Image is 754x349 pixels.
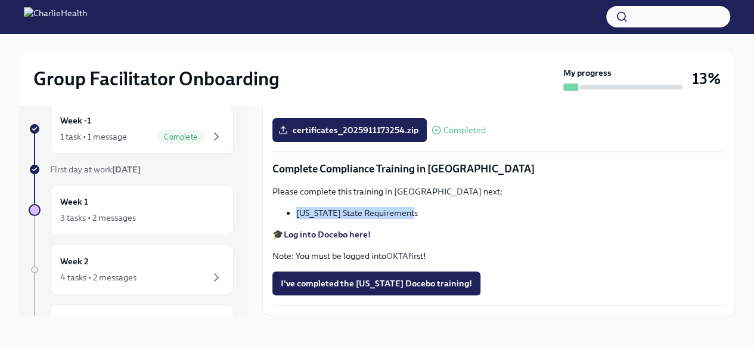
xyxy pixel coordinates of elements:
button: I've completed the [US_STATE] Docebo training! [272,271,480,295]
a: OKTA [386,251,408,261]
p: 🎓 [272,228,725,240]
a: Week 13 tasks • 2 messages [29,185,234,235]
a: First day at work[DATE] [29,163,234,175]
a: Week -11 task • 1 messageComplete [29,104,234,154]
strong: My progress [563,67,612,79]
h6: Week 3 [60,314,89,328]
span: I've completed the [US_STATE] Docebo training! [281,277,472,289]
p: Note: You must be logged into first! [272,250,725,262]
span: Completed [443,126,486,135]
div: 4 tasks • 2 messages [60,271,136,283]
h6: Week 1 [60,195,88,208]
li: [US_STATE] State Requirements [296,207,725,219]
h3: 13% [692,68,721,89]
a: Week 24 tasks • 2 messages [29,245,234,295]
h6: Week -1 [60,114,91,127]
div: 3 tasks • 2 messages [60,212,136,224]
img: CharlieHealth [24,7,87,26]
div: 1 task • 1 message [60,131,127,143]
span: First day at work [50,164,141,175]
p: Please complete this training in [GEOGRAPHIC_DATA] next: [272,186,725,197]
strong: [DATE] [112,164,141,175]
h2: Group Facilitator Onboarding [33,67,280,91]
p: Complete Compliance Training in [GEOGRAPHIC_DATA] [272,162,725,176]
span: certificates_2025911173254.zip [281,124,418,136]
a: Log into Docebo here! [284,229,371,240]
label: certificates_2025911173254.zip [272,118,427,142]
h6: Week 2 [60,255,89,268]
span: Complete [157,132,204,141]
